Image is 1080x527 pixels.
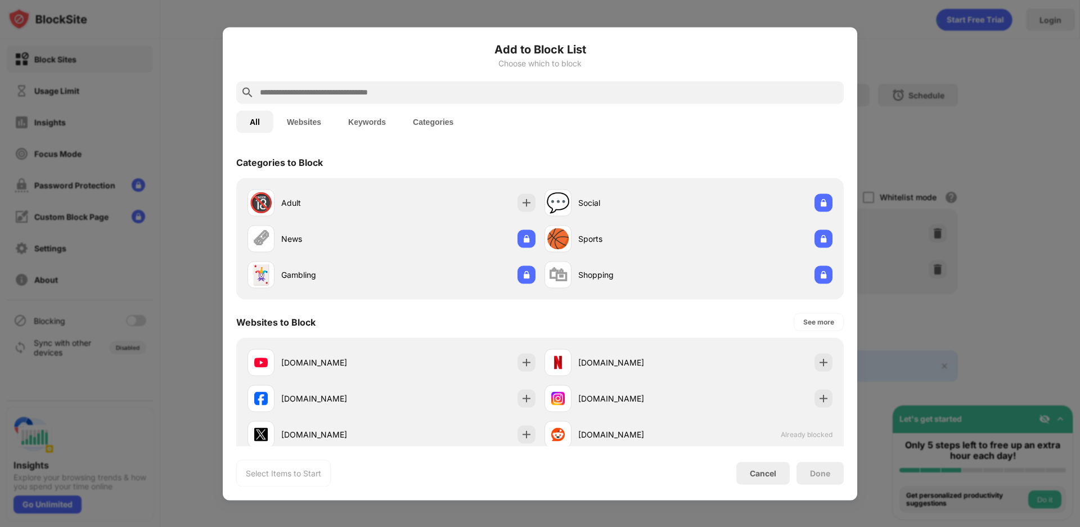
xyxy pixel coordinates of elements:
[236,110,273,133] button: All
[281,197,391,209] div: Adult
[254,355,268,369] img: favicons
[803,316,834,327] div: See more
[781,430,832,439] span: Already blocked
[281,357,391,368] div: [DOMAIN_NAME]
[335,110,399,133] button: Keywords
[546,227,570,250] div: 🏀
[551,427,565,441] img: favicons
[578,429,688,440] div: [DOMAIN_NAME]
[551,355,565,369] img: favicons
[399,110,467,133] button: Categories
[281,429,391,440] div: [DOMAIN_NAME]
[249,263,273,286] div: 🃏
[548,263,568,286] div: 🛍
[249,191,273,214] div: 🔞
[810,469,830,478] div: Done
[578,197,688,209] div: Social
[236,40,844,57] h6: Add to Block List
[281,269,391,281] div: Gambling
[551,391,565,405] img: favicons
[236,316,316,327] div: Websites to Block
[750,469,776,478] div: Cancel
[254,427,268,441] img: favicons
[236,156,323,168] div: Categories to Block
[578,269,688,281] div: Shopping
[273,110,335,133] button: Websites
[546,191,570,214] div: 💬
[246,467,321,479] div: Select Items to Start
[578,393,688,404] div: [DOMAIN_NAME]
[254,391,268,405] img: favicons
[578,357,688,368] div: [DOMAIN_NAME]
[578,233,688,245] div: Sports
[241,85,254,99] img: search.svg
[251,227,271,250] div: 🗞
[281,393,391,404] div: [DOMAIN_NAME]
[281,233,391,245] div: News
[236,58,844,67] div: Choose which to block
